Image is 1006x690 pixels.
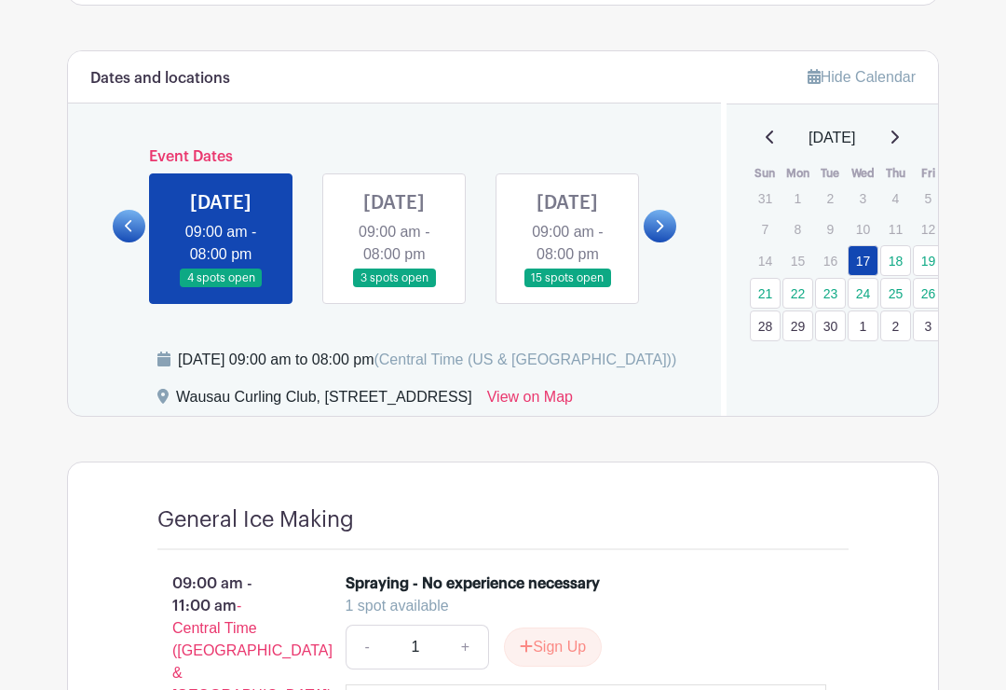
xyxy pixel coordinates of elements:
a: 23 [815,278,846,309]
p: 8 [782,214,813,243]
div: 1 spot available [346,595,812,617]
span: [DATE] [809,127,855,149]
p: 14 [750,246,781,275]
p: 11 [880,214,911,243]
th: Tue [814,164,847,183]
a: 29 [782,310,813,341]
th: Sun [749,164,782,183]
a: 3 [913,310,944,341]
a: Hide Calendar [808,69,916,85]
a: 26 [913,278,944,309]
p: 1 [782,184,813,213]
a: View on Map [487,386,573,416]
p: 15 [782,246,813,275]
a: - [346,625,388,669]
h4: General Ice Making [157,507,354,533]
th: Thu [879,164,912,183]
p: 12 [913,214,944,243]
p: 10 [848,214,878,243]
span: (Central Time (US & [GEOGRAPHIC_DATA])) [374,352,676,367]
a: 19 [913,245,944,276]
div: Wausau Curling Club, [STREET_ADDRESS] [176,386,472,416]
th: Fri [912,164,945,183]
p: 2 [815,184,846,213]
button: Sign Up [504,628,602,667]
a: 28 [750,310,781,341]
p: 3 [848,184,878,213]
p: 9 [815,214,846,243]
a: 2 [880,310,911,341]
h6: Dates and locations [90,70,230,88]
a: 22 [782,278,813,309]
th: Mon [782,164,814,183]
a: 21 [750,278,781,309]
p: 7 [750,214,781,243]
h6: Event Dates [145,148,644,166]
a: 18 [880,245,911,276]
th: Wed [847,164,879,183]
p: 5 [913,184,944,213]
div: Spraying - No experience necessary [346,573,600,595]
a: 17 [848,245,878,276]
a: 25 [880,278,911,309]
a: 24 [848,278,878,309]
div: [DATE] 09:00 am to 08:00 pm [178,349,676,371]
p: 4 [880,184,911,213]
a: 30 [815,310,846,341]
a: + [442,625,489,669]
p: 16 [815,246,846,275]
p: 31 [750,184,781,213]
a: 1 [848,310,878,341]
